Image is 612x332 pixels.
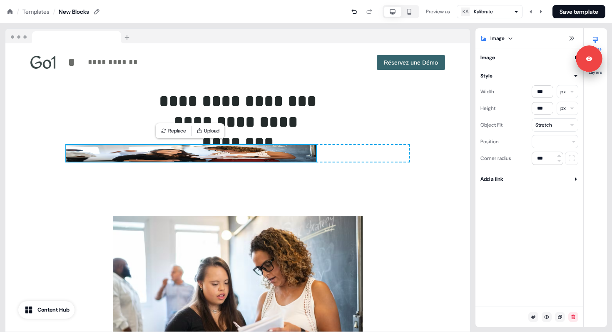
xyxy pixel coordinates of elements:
div: New Blocks [59,7,89,16]
div: Content Hub [37,306,70,314]
div: Image [66,145,409,162]
div: Kalibrate [474,7,493,16]
div: Image [480,53,495,62]
div: Corner radius [480,152,511,165]
div: Stretch [535,121,552,129]
div: / [17,7,19,16]
div: Position [480,135,499,148]
button: Replace [157,125,189,137]
button: Réservez une Démo [377,55,445,70]
button: Image [480,53,578,62]
button: Save template [552,5,605,18]
a: Templates [22,7,50,16]
div: Réservez une Démo [241,55,445,70]
div: Add a link [480,175,503,183]
button: Content Hub [18,301,75,319]
button: Upload [193,125,223,137]
button: Add a link [480,175,578,183]
div: Height [480,102,495,115]
div: KA [463,7,469,16]
div: Object Fit [480,118,503,132]
div: px [560,104,566,112]
button: Stretch [532,118,578,132]
div: / [53,7,55,16]
button: KAKalibrate [457,5,522,18]
img: Image [66,145,316,162]
button: Style [480,72,578,80]
button: Styles [584,33,607,52]
div: Style [480,72,493,80]
div: px [560,87,566,96]
div: Image [490,34,505,42]
img: Browser topbar [5,29,133,44]
div: Width [480,85,494,98]
div: Preview as [426,7,450,16]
